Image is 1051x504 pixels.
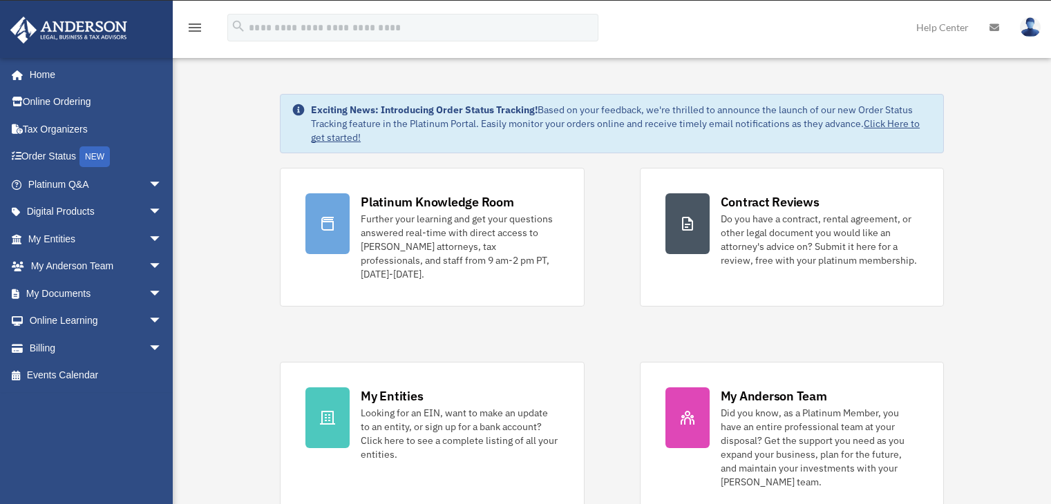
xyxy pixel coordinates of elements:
[721,212,918,267] div: Do you have a contract, rental agreement, or other legal document you would like an attorney's ad...
[10,280,183,307] a: My Documentsarrow_drop_down
[187,19,203,36] i: menu
[149,334,176,362] span: arrow_drop_down
[361,387,423,405] div: My Entities
[361,193,514,211] div: Platinum Knowledge Room
[79,146,110,167] div: NEW
[10,253,183,280] a: My Anderson Teamarrow_drop_down
[149,280,176,308] span: arrow_drop_down
[721,387,827,405] div: My Anderson Team
[10,88,183,116] a: Online Ordering
[10,334,183,362] a: Billingarrow_drop_down
[1020,17,1041,37] img: User Pic
[311,104,538,116] strong: Exciting News: Introducing Order Status Tracking!
[361,406,558,461] div: Looking for an EIN, want to make an update to an entity, or sign up for a bank account? Click her...
[280,168,584,307] a: Platinum Knowledge Room Further your learning and get your questions answered real-time with dire...
[149,171,176,199] span: arrow_drop_down
[640,168,944,307] a: Contract Reviews Do you have a contract, rental agreement, or other legal document you would like...
[149,253,176,281] span: arrow_drop_down
[721,406,918,489] div: Did you know, as a Platinum Member, you have an entire professional team at your disposal? Get th...
[10,115,183,143] a: Tax Organizers
[10,225,183,253] a: My Entitiesarrow_drop_down
[721,193,820,211] div: Contract Reviews
[149,198,176,226] span: arrow_drop_down
[10,61,176,88] a: Home
[187,24,203,36] a: menu
[10,171,183,198] a: Platinum Q&Aarrow_drop_down
[10,307,183,335] a: Online Learningarrow_drop_down
[6,17,131,43] img: Anderson Advisors Platinum Portal
[311,117,920,144] a: Click Here to get started!
[231,19,246,34] i: search
[149,225,176,253] span: arrow_drop_down
[149,307,176,336] span: arrow_drop_down
[10,143,183,171] a: Order StatusNEW
[10,198,183,226] a: Digital Productsarrow_drop_down
[10,362,183,389] a: Events Calendar
[361,212,558,281] div: Further your learning and get your questions answered real-time with direct access to [PERSON_NAM...
[311,103,932,144] div: Based on your feedback, we're thrilled to announce the launch of our new Order Status Tracking fe...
